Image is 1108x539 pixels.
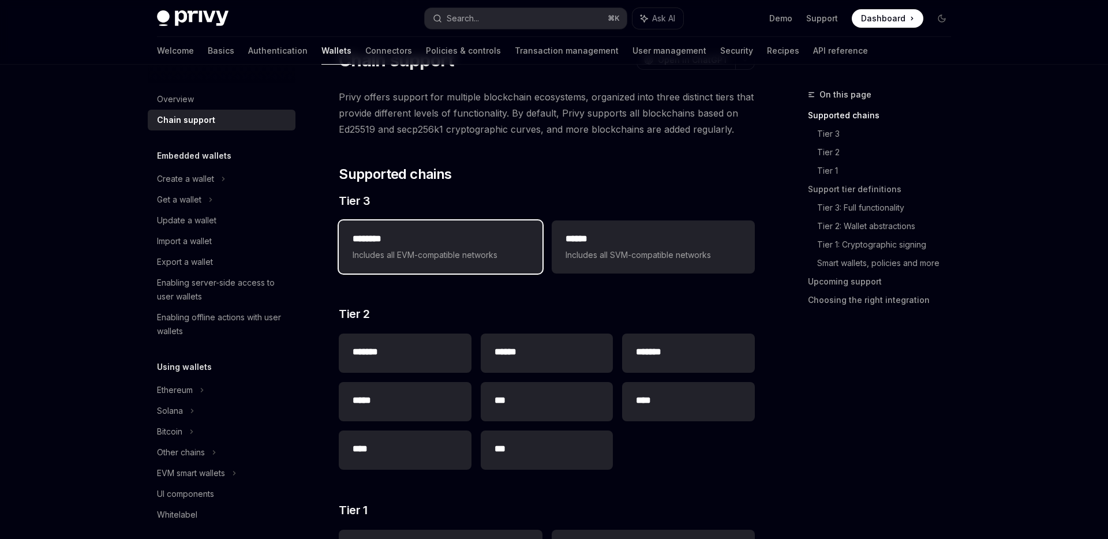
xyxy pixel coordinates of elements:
[157,487,214,501] div: UI components
[157,234,212,248] div: Import a wallet
[767,37,799,65] a: Recipes
[157,276,289,304] div: Enabling server-side access to user wallets
[652,13,675,24] span: Ask AI
[148,89,295,110] a: Overview
[365,37,412,65] a: Connectors
[157,113,215,127] div: Chain support
[817,199,960,217] a: Tier 3: Full functionality
[148,252,295,272] a: Export a wallet
[769,13,792,24] a: Demo
[817,125,960,143] a: Tier 3
[157,310,289,338] div: Enabling offline actions with user wallets
[339,502,367,518] span: Tier 1
[808,291,960,309] a: Choosing the right integration
[566,248,741,262] span: Includes all SVM-compatible networks
[148,307,295,342] a: Enabling offline actions with user wallets
[817,254,960,272] a: Smart wallets, policies and more
[157,37,194,65] a: Welcome
[148,272,295,307] a: Enabling server-side access to user wallets
[817,162,960,180] a: Tier 1
[852,9,923,28] a: Dashboard
[720,37,753,65] a: Security
[157,466,225,480] div: EVM smart wallets
[339,306,369,322] span: Tier 2
[148,210,295,231] a: Update a wallet
[157,425,182,439] div: Bitcoin
[808,272,960,291] a: Upcoming support
[808,106,960,125] a: Supported chains
[157,172,214,186] div: Create a wallet
[157,446,205,459] div: Other chains
[861,13,905,24] span: Dashboard
[157,149,231,163] h5: Embedded wallets
[933,9,951,28] button: Toggle dark mode
[425,8,627,29] button: Search...⌘K
[208,37,234,65] a: Basics
[552,220,755,274] a: **** *Includes all SVM-compatible networks
[806,13,838,24] a: Support
[339,165,451,184] span: Supported chains
[447,12,479,25] div: Search...
[808,180,960,199] a: Support tier definitions
[339,193,370,209] span: Tier 3
[157,404,183,418] div: Solana
[148,231,295,252] a: Import a wallet
[157,10,229,27] img: dark logo
[339,89,755,137] span: Privy offers support for multiple blockchain ecosystems, organized into three distinct tiers that...
[632,37,706,65] a: User management
[819,88,871,102] span: On this page
[157,360,212,374] h5: Using wallets
[515,37,619,65] a: Transaction management
[148,484,295,504] a: UI components
[321,37,351,65] a: Wallets
[353,248,528,262] span: Includes all EVM-compatible networks
[339,220,542,274] a: **** ***Includes all EVM-compatible networks
[157,508,197,522] div: Whitelabel
[157,214,216,227] div: Update a wallet
[157,383,193,397] div: Ethereum
[148,504,295,525] a: Whitelabel
[608,14,620,23] span: ⌘ K
[248,37,308,65] a: Authentication
[157,255,213,269] div: Export a wallet
[817,217,960,235] a: Tier 2: Wallet abstractions
[157,193,201,207] div: Get a wallet
[426,37,501,65] a: Policies & controls
[813,37,868,65] a: API reference
[148,110,295,130] a: Chain support
[817,235,960,254] a: Tier 1: Cryptographic signing
[157,92,194,106] div: Overview
[632,8,683,29] button: Ask AI
[817,143,960,162] a: Tier 2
